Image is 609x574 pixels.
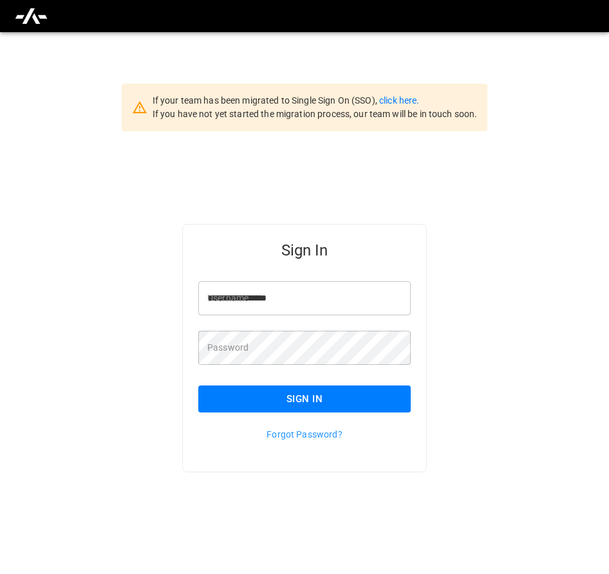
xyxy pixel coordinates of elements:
a: click here. [379,95,419,106]
img: ampcontrol.io logo [14,4,48,28]
button: Sign In [198,385,411,412]
p: Forgot Password? [198,428,411,441]
span: If you have not yet started the migration process, our team will be in touch soon. [153,109,478,119]
h5: Sign In [198,240,411,261]
span: If your team has been migrated to Single Sign On (SSO), [153,95,379,106]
